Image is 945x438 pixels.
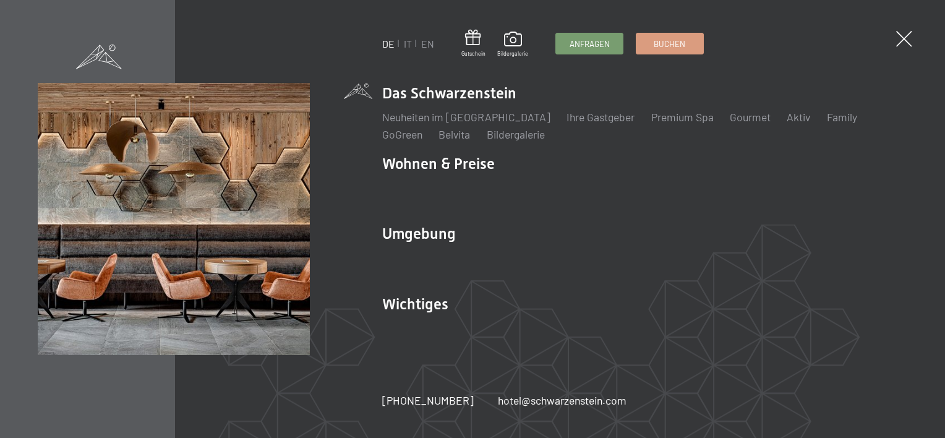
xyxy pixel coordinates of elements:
[438,127,470,141] a: Belvita
[654,38,685,49] span: Buchen
[497,32,528,58] a: Bildergalerie
[487,127,545,141] a: Bildergalerie
[787,110,810,124] a: Aktiv
[556,33,623,54] a: Anfragen
[382,110,550,124] a: Neuheiten im [GEOGRAPHIC_DATA]
[636,33,703,54] a: Buchen
[382,38,395,49] a: DE
[404,38,412,49] a: IT
[498,393,626,408] a: hotel@schwarzenstein.com
[461,50,485,58] span: Gutschein
[461,30,485,58] a: Gutschein
[570,38,610,49] span: Anfragen
[421,38,434,49] a: EN
[567,110,635,124] a: Ihre Gastgeber
[38,83,310,355] img: Wellnesshotels - Bar - Spieltische - Kinderunterhaltung
[497,50,528,58] span: Bildergalerie
[827,110,857,124] a: Family
[730,110,771,124] a: Gourmet
[382,393,474,407] avayaelement: [PHONE_NUMBER]
[651,110,714,124] a: Premium Spa
[382,393,474,408] a: [PHONE_NUMBER]
[382,127,422,141] a: GoGreen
